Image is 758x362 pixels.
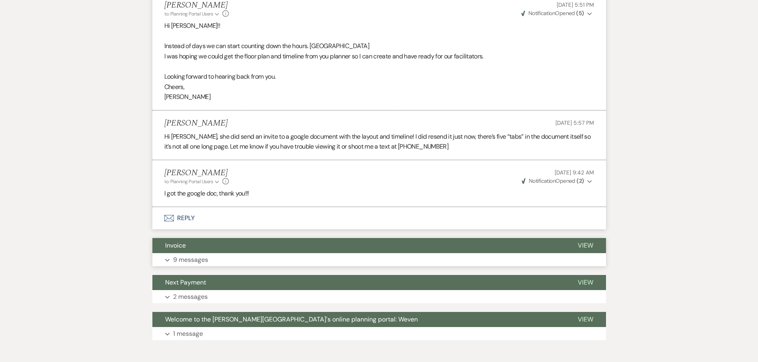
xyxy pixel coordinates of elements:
span: Welcome to the [PERSON_NAME][GEOGRAPHIC_DATA]'s online planning portal: Weven [165,315,418,323]
button: to: Planning Portal Users [164,178,221,185]
p: [PERSON_NAME] [164,92,594,102]
p: 1 message [173,329,203,339]
p: Hi [PERSON_NAME], she did send an invite to a google document with the layout and timeline! I did... [164,132,594,152]
button: Next Payment [152,275,565,290]
button: 1 message [152,327,606,341]
p: Looking forward to hearing back from you. [164,72,594,82]
span: View [578,278,593,287]
p: 9 messages [173,255,208,265]
button: Welcome to the [PERSON_NAME][GEOGRAPHIC_DATA]'s online planning portal: Weven [152,312,565,327]
h5: [PERSON_NAME] [164,118,228,128]
button: View [565,238,606,253]
span: View [578,241,593,250]
span: [DATE] 5:57 PM [555,119,594,126]
p: 2 messages [173,292,208,302]
button: NotificationOpened (2) [520,177,594,185]
span: View [578,315,593,323]
button: NotificationOpened (5) [520,9,594,17]
button: View [565,312,606,327]
p: I was hoping we could get the floor plan and timeline from you planner so I can create and have r... [164,51,594,62]
span: [DATE] 5:51 PM [557,1,594,8]
span: Opened [521,10,584,17]
button: View [565,275,606,290]
span: Notification [529,177,555,184]
span: to: Planning Portal Users [164,11,213,17]
button: to: Planning Portal Users [164,10,221,17]
strong: ( 2 ) [577,177,584,184]
h5: [PERSON_NAME] [164,168,229,178]
p: Hi [PERSON_NAME]!! [164,21,594,31]
span: Invoice [165,241,186,250]
h5: [PERSON_NAME] [164,0,229,10]
strong: ( 5 ) [576,10,584,17]
button: Reply [152,207,606,229]
span: Notification [528,10,555,17]
button: Invoice [152,238,565,253]
button: 2 messages [152,290,606,304]
p: Instead of days we can start counting down the hours. [GEOGRAPHIC_DATA] [164,41,594,51]
span: Opened [522,177,584,184]
p: I got the google doc, thank you!!! [164,188,594,199]
button: 9 messages [152,253,606,267]
span: to: Planning Portal Users [164,178,213,185]
span: [DATE] 9:42 AM [555,169,594,176]
span: Next Payment [165,278,206,287]
p: Cheers, [164,82,594,92]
